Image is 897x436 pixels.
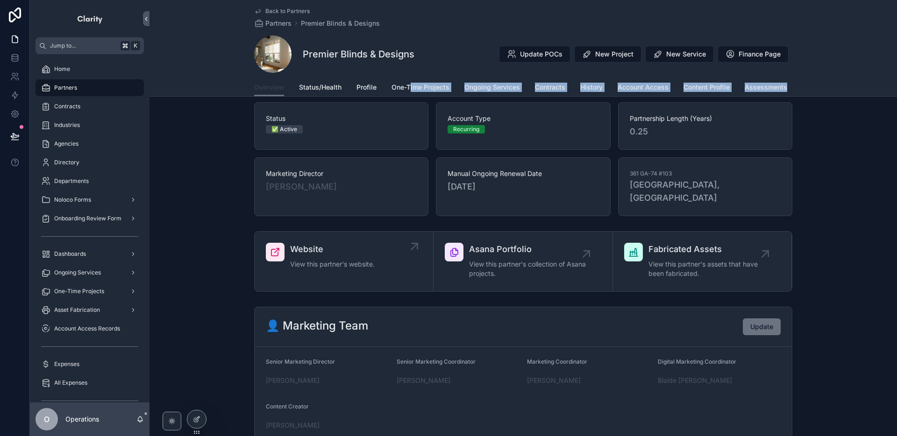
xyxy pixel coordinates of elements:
[44,414,50,425] span: O
[574,46,641,63] button: New Project
[266,318,368,333] h2: 👤 Marketing Team
[683,79,730,98] a: Content Profile
[266,169,417,178] span: Marketing Director
[132,42,139,49] span: K
[290,243,375,256] span: Website
[658,358,736,365] span: Digital Marketing Coordinator
[54,103,80,110] span: Contracts
[595,49,634,59] span: New Project
[54,121,80,129] span: Industries
[527,376,581,385] a: [PERSON_NAME]
[448,114,598,123] span: Account Type
[30,54,149,402] div: scrollable content
[266,180,337,193] a: [PERSON_NAME]
[54,379,87,387] span: All Expenses
[630,114,781,123] span: Partnership Length (Years)
[356,83,377,92] span: Profile
[645,46,714,63] button: New Service
[499,46,570,63] button: Update POCs
[254,19,292,28] a: Partners
[254,79,284,97] a: Overview
[739,49,781,59] span: Finance Page
[54,288,104,295] span: One-Time Projects
[54,159,79,166] span: Directory
[434,232,612,291] a: Asana PortfolioView this partner's collection of Asana projects.
[36,191,144,208] a: Noloco Forms
[36,283,144,300] a: One-Time Projects
[54,84,77,91] span: Partners
[271,125,297,134] div: ✅ Active
[266,403,309,410] span: Content Creator
[448,180,598,193] span: [DATE]
[266,421,320,430] a: [PERSON_NAME]
[266,376,320,385] a: [PERSON_NAME]
[36,173,144,190] a: Departments
[299,83,342,92] span: Status/Health
[36,246,144,262] a: Dashboards
[54,325,120,332] span: Account Access Records
[54,65,70,73] span: Home
[469,260,586,278] span: View this partner's collection of Asana projects.
[618,83,669,92] span: Account Access
[520,49,562,59] span: Update POCs
[50,42,117,49] span: Jump to...
[65,415,99,424] p: Operations
[254,7,310,15] a: Back to Partners
[535,79,565,98] a: Contracts
[527,358,587,365] span: Marketing Coordinator
[301,19,380,28] a: Premier Blinds & Designs
[54,250,86,258] span: Dashboards
[453,125,479,134] div: Recurring
[397,376,450,385] a: [PERSON_NAME]
[36,37,144,54] button: Jump to...K
[36,61,144,77] a: Home
[648,243,765,256] span: Fabricated Assets
[36,210,144,227] a: Onboarding Review Form
[54,215,121,222] span: Onboarding Review Form
[54,196,91,204] span: Noloco Forms
[448,169,598,178] span: Manual Ongoing Renewal Date
[392,83,449,92] span: One-Time Projects
[255,232,434,291] a: WebsiteView this partner's website.
[36,117,144,134] a: Industries
[618,79,669,98] a: Account Access
[254,83,284,92] span: Overview
[54,306,100,314] span: Asset Fabrication
[464,83,520,92] span: Ongoing Services
[613,232,792,291] a: Fabricated AssetsView this partner's assets that have been fabricated.
[54,140,78,148] span: Agencies
[299,79,342,98] a: Status/Health
[469,243,586,256] span: Asana Portfolio
[303,48,414,61] h1: Premier Blinds & Designs
[745,83,787,92] span: Assessments
[658,376,732,385] span: Blaide [PERSON_NAME]
[266,114,417,123] span: Status
[743,318,781,335] button: Update
[290,260,375,269] span: View this partner's website.
[54,360,79,368] span: Expenses
[397,358,476,365] span: Senior Marketing Coordinator
[580,79,603,98] a: History
[718,46,789,63] button: Finance Page
[36,356,144,373] a: Expenses
[464,79,520,98] a: Ongoing Services
[356,79,377,98] a: Profile
[630,178,781,204] span: [GEOGRAPHIC_DATA], [GEOGRAPHIC_DATA]
[535,83,565,92] span: Contracts
[630,125,781,138] span: 0.25
[265,7,310,15] span: Back to Partners
[266,358,335,365] span: Senior Marketing Director
[648,260,765,278] span: View this partner's assets that have been fabricated.
[36,320,144,337] a: Account Access Records
[745,79,787,98] a: Assessments
[580,83,603,92] span: History
[36,302,144,318] a: Asset Fabrication
[683,83,730,92] span: Content Profile
[54,269,101,276] span: Ongoing Services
